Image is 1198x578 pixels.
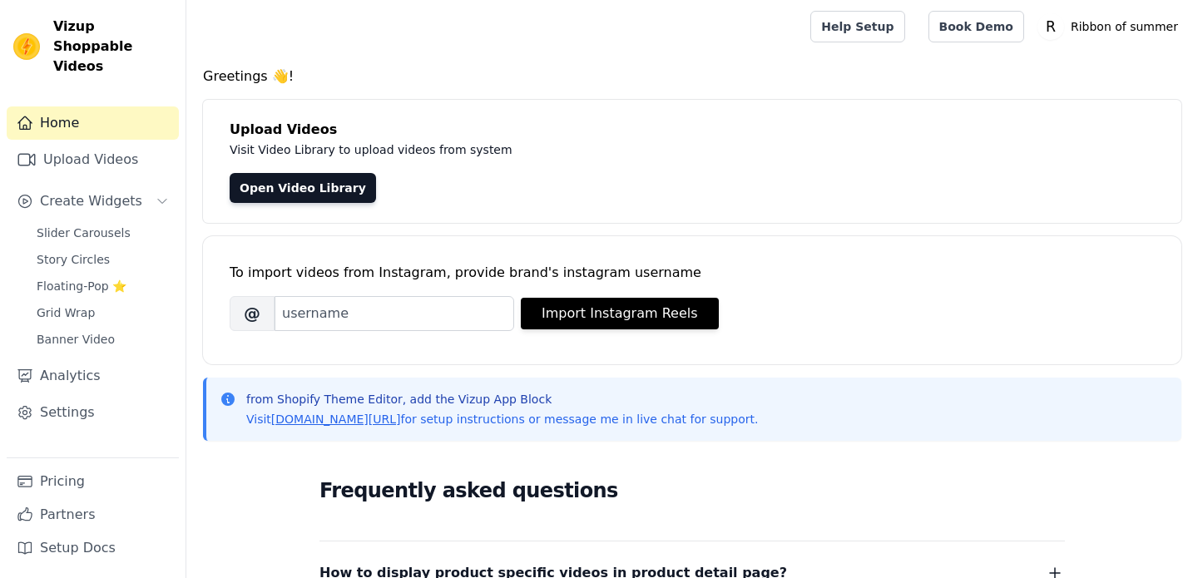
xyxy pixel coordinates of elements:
[7,531,179,565] a: Setup Docs
[27,328,179,351] a: Banner Video
[246,391,758,408] p: from Shopify Theme Editor, add the Vizup App Block
[230,173,376,203] a: Open Video Library
[7,106,179,140] a: Home
[1064,12,1185,42] p: Ribbon of summer
[1037,12,1185,42] button: R Ribbon of summer
[230,140,975,160] p: Visit Video Library to upload videos from system
[27,274,179,298] a: Floating-Pop ⭐
[230,263,1155,283] div: To import videos from Instagram, provide brand's instagram username
[810,11,904,42] a: Help Setup
[7,465,179,498] a: Pricing
[37,251,110,268] span: Story Circles
[1046,18,1056,35] text: R
[40,191,142,211] span: Create Widgets
[203,67,1181,86] h4: Greetings 👋!
[521,298,719,329] button: Import Instagram Reels
[27,301,179,324] a: Grid Wrap
[7,498,179,531] a: Partners
[37,331,115,348] span: Banner Video
[13,33,40,60] img: Vizup
[928,11,1024,42] a: Book Demo
[230,296,275,331] span: @
[271,413,401,426] a: [DOMAIN_NAME][URL]
[230,120,1155,140] h4: Upload Videos
[7,143,179,176] a: Upload Videos
[37,225,131,241] span: Slider Carousels
[275,296,514,331] input: username
[53,17,172,77] span: Vizup Shoppable Videos
[7,396,179,429] a: Settings
[37,304,95,321] span: Grid Wrap
[7,185,179,218] button: Create Widgets
[37,278,126,294] span: Floating-Pop ⭐
[7,359,179,393] a: Analytics
[319,474,1065,507] h2: Frequently asked questions
[27,221,179,245] a: Slider Carousels
[27,248,179,271] a: Story Circles
[246,411,758,427] p: Visit for setup instructions or message me in live chat for support.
